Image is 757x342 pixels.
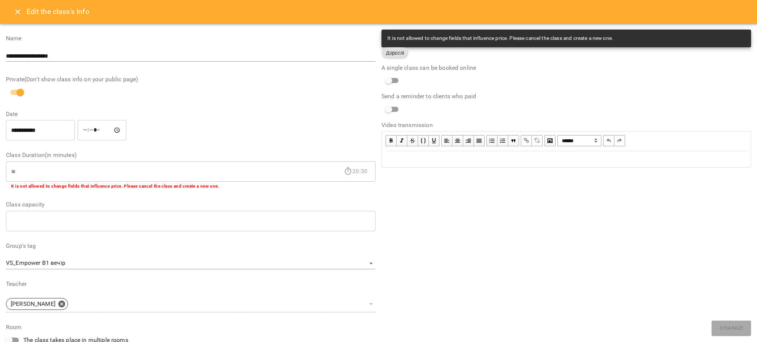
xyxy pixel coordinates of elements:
[486,135,498,146] button: UL
[6,257,376,269] div: VS_Empower B1 вечір
[508,135,519,146] button: Blockquote
[614,135,625,146] button: Redo
[382,151,750,167] div: Edit text
[6,296,376,312] div: [PERSON_NAME]
[463,135,474,146] button: Align Right
[6,202,376,208] label: Class capacity
[557,135,601,146] select: Block type
[407,135,418,146] button: Strikethrough
[397,135,407,146] button: Italic
[386,135,397,146] button: Bold
[452,135,463,146] button: Align Center
[6,281,376,287] label: Teacher
[381,122,751,128] label: Video transmission
[474,135,485,146] button: Align Justify
[557,135,601,146] span: Normal
[381,93,751,99] label: Send a reminder to clients who paid
[498,135,508,146] button: OL
[11,184,219,189] b: It is not allowed to change fields that influence price. Please cancel the class and create a new...
[11,300,55,308] p: [PERSON_NAME]
[6,76,376,82] label: Private(Don't show class info on your public page)
[381,49,408,57] span: Дорослі
[6,298,68,310] div: [PERSON_NAME]
[532,135,543,146] button: Remove Link
[521,135,532,146] button: Link
[418,135,429,146] button: Monospace
[603,135,614,146] button: Undo
[6,152,376,158] label: Class Duration(in minutes)
[387,32,613,45] div: It is not allowed to change fields that influence price. Please cancel the class and create a new...
[6,324,376,330] label: Room
[9,3,27,21] button: Close
[441,135,452,146] button: Align Left
[381,65,751,71] label: A single class can be booked online
[6,111,376,117] label: Date
[27,6,89,17] h6: Edit the class's Info
[6,243,376,249] label: Group's tag
[544,135,556,146] button: Image
[6,35,376,41] label: Name
[429,135,439,146] button: Underline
